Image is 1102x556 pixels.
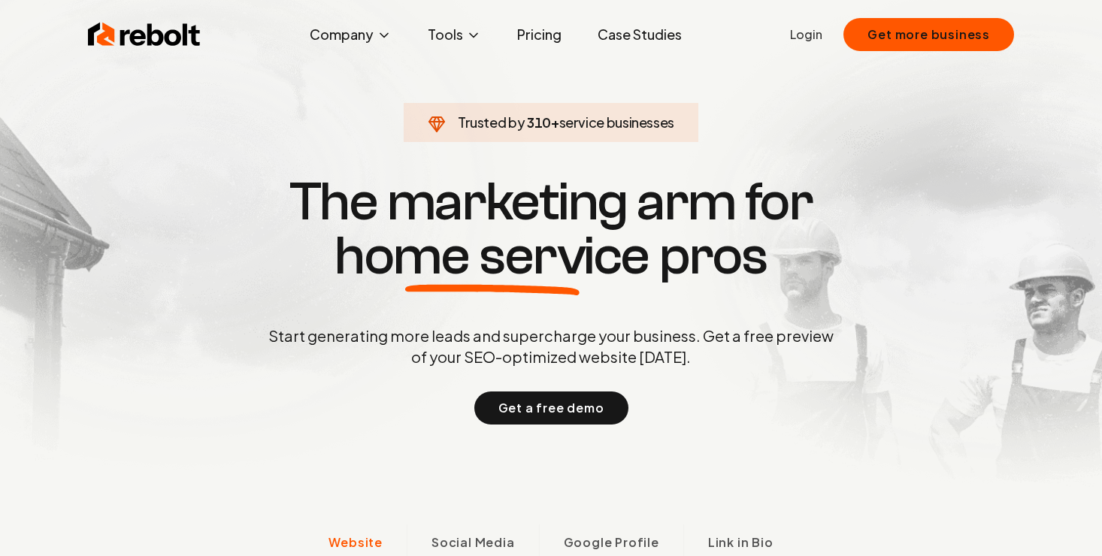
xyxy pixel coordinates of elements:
[708,533,774,551] span: Link in Bio
[564,533,659,551] span: Google Profile
[527,112,551,133] span: 310
[458,113,525,131] span: Trusted by
[431,533,515,551] span: Social Media
[335,229,649,283] span: home service
[328,533,383,551] span: Website
[190,175,912,283] h1: The marketing arm for pros
[586,20,694,50] a: Case Studies
[559,113,675,131] span: service businesses
[416,20,493,50] button: Tools
[474,391,628,425] button: Get a free demo
[843,18,1014,51] button: Get more business
[551,113,559,131] span: +
[505,20,574,50] a: Pricing
[88,20,201,50] img: Rebolt Logo
[790,26,822,44] a: Login
[298,20,404,50] button: Company
[265,325,837,367] p: Start generating more leads and supercharge your business. Get a free preview of your SEO-optimiz...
